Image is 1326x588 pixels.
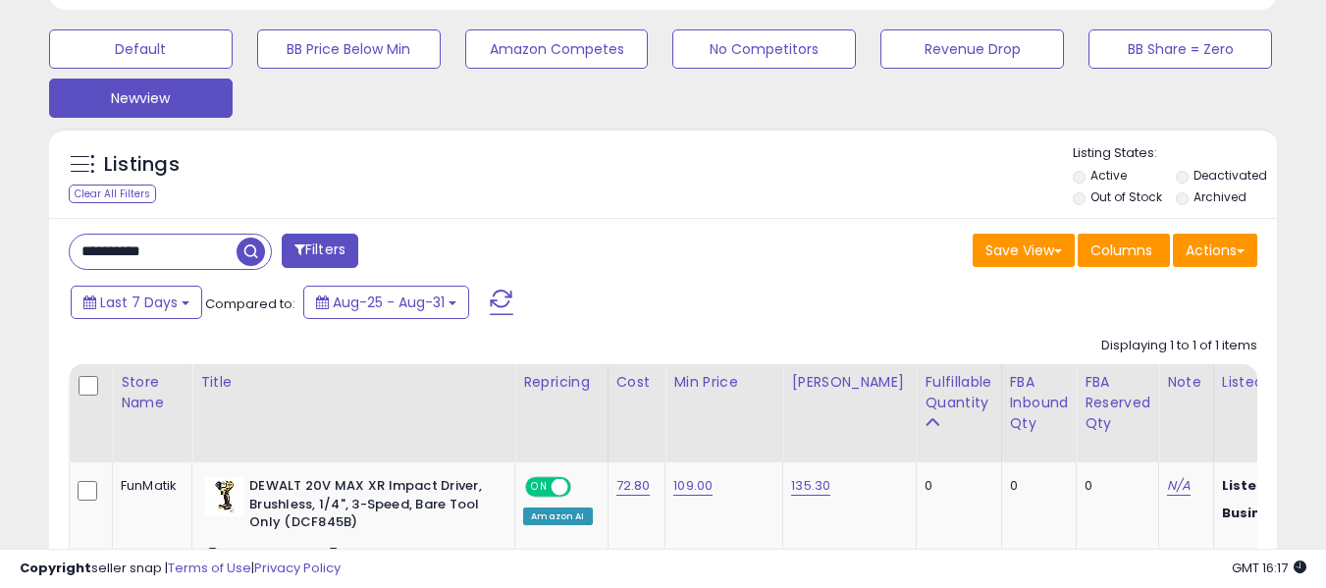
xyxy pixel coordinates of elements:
[673,372,774,393] div: Min Price
[205,477,244,516] img: 31OTPyZB3VL._SL40_.jpg
[791,476,830,496] a: 135.30
[672,29,856,69] button: No Competitors
[568,479,600,496] span: OFF
[925,477,985,495] div: 0
[523,508,592,525] div: Amazon AI
[1085,372,1150,434] div: FBA Reserved Qty
[925,372,992,413] div: Fulfillable Quantity
[1073,144,1277,163] p: Listing States:
[1010,372,1069,434] div: FBA inbound Qty
[1222,476,1311,495] b: Listed Price:
[1088,29,1272,69] button: BB Share = Zero
[880,29,1064,69] button: Revenue Drop
[69,185,156,203] div: Clear All Filters
[1101,337,1257,355] div: Displaying 1 to 1 of 1 items
[465,29,649,69] button: Amazon Competes
[205,294,295,313] span: Compared to:
[254,559,341,577] a: Privacy Policy
[49,29,233,69] button: Default
[257,29,441,69] button: BB Price Below Min
[20,559,91,577] strong: Copyright
[616,372,658,393] div: Cost
[333,293,445,312] span: Aug-25 - Aug-31
[1085,477,1143,495] div: 0
[121,372,184,413] div: Store Name
[1090,188,1162,205] label: Out of Stock
[1167,476,1191,496] a: N/A
[71,286,202,319] button: Last 7 Days
[104,151,180,179] h5: Listings
[49,79,233,118] button: Newview
[1193,188,1246,205] label: Archived
[249,477,488,537] b: DEWALT 20V MAX XR Impact Driver, Brushless, 1/4", 3-Speed, Bare Tool Only (DCF845B)
[1167,372,1205,393] div: Note
[121,477,177,495] div: FunMatik
[523,372,599,393] div: Repricing
[1010,477,1062,495] div: 0
[168,559,251,577] a: Terms of Use
[1173,234,1257,267] button: Actions
[527,479,552,496] span: ON
[303,286,469,319] button: Aug-25 - Aug-31
[616,476,651,496] a: 72.80
[1232,559,1306,577] span: 2025-09-8 16:17 GMT
[100,293,178,312] span: Last 7 Days
[673,476,713,496] a: 109.00
[200,372,506,393] div: Title
[1078,234,1170,267] button: Columns
[973,234,1075,267] button: Save View
[282,234,358,268] button: Filters
[20,560,341,578] div: seller snap | |
[1090,167,1127,184] label: Active
[1193,167,1267,184] label: Deactivated
[791,372,908,393] div: [PERSON_NAME]
[1090,241,1152,260] span: Columns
